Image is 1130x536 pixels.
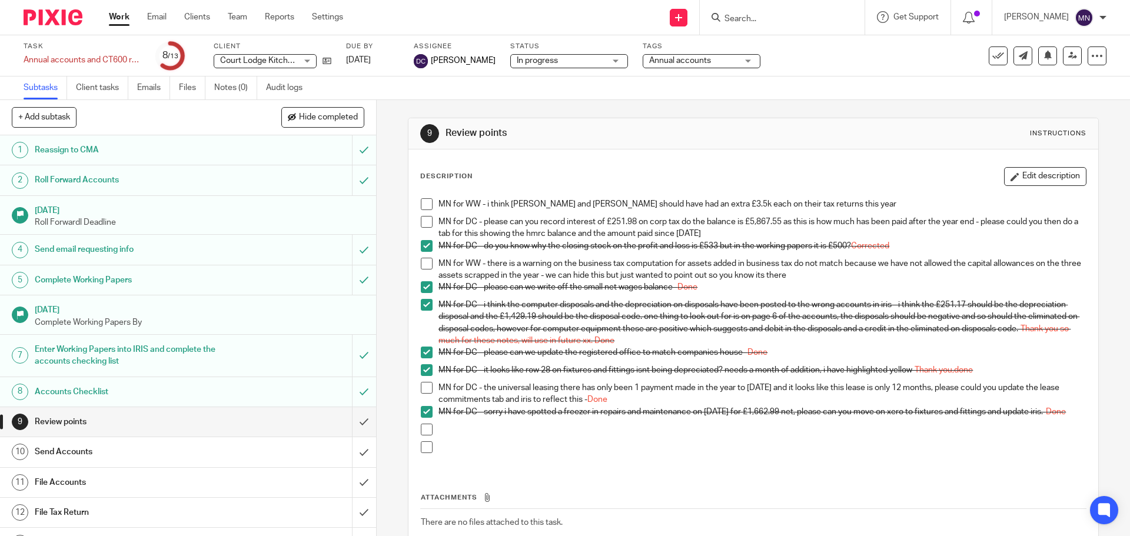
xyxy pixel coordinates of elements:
[414,54,428,68] img: svg%3E
[587,395,607,404] span: Done
[24,42,141,51] label: Task
[12,172,28,189] div: 2
[1030,129,1086,138] div: Instructions
[179,76,205,99] a: Files
[346,42,399,51] label: Due by
[299,113,358,122] span: Hide completed
[228,11,247,23] a: Team
[438,382,1085,406] p: MN for DC - the universal leasing there has only been 1 payment made in the year to [DATE] and it...
[12,272,28,288] div: 5
[517,56,558,65] span: In progress
[893,13,939,21] span: Get Support
[420,124,439,143] div: 9
[35,317,364,328] p: Complete Working Papers By
[438,364,1085,376] p: MN for DC - it looks like row 28 on fixtures and fittings isnt being depreciated? needs a month o...
[35,474,238,491] h1: File Accounts
[747,348,767,357] span: Done
[24,9,82,25] img: Pixie
[438,347,1085,358] p: MN for DC - please can we update the registered office to match companies house -
[312,11,343,23] a: Settings
[35,217,364,228] p: Roll Forwardl Deadline
[1004,167,1086,186] button: Edit description
[438,406,1085,418] p: MN for DC - sorry i have spotted a freezer in repairs and maintenance on [DATE] for £1,662.99 net...
[109,11,129,23] a: Work
[851,242,889,250] span: Corrected
[12,107,77,127] button: + Add subtask
[35,271,238,289] h1: Complete Working Papers
[438,258,1085,282] p: MN for WW - there is a warning on the business tax computation for assets added in business tax d...
[184,11,210,23] a: Clients
[35,383,238,401] h1: Accounts Checklist
[1004,11,1069,23] p: [PERSON_NAME]
[510,42,628,51] label: Status
[76,76,128,99] a: Client tasks
[420,172,473,181] p: Description
[431,55,496,66] span: [PERSON_NAME]
[414,42,496,51] label: Assignee
[12,504,28,521] div: 12
[438,240,1085,252] p: MN for DC - do you know why the closing stock on the profit and loss is £533 but in the working p...
[12,142,28,158] div: 1
[147,11,167,23] a: Email
[12,414,28,430] div: 9
[677,283,697,291] span: Done
[137,76,170,99] a: Emails
[1075,8,1094,27] img: svg%3E
[168,53,178,59] small: /13
[643,42,760,51] label: Tags
[35,413,238,431] h1: Review points
[438,198,1085,210] p: MN for WW - i think [PERSON_NAME] and [PERSON_NAME] should have had an extra £3.5k each on their ...
[723,14,829,25] input: Search
[1046,408,1066,416] span: Done
[35,202,364,217] h1: [DATE]
[12,347,28,364] div: 7
[265,11,294,23] a: Reports
[12,474,28,491] div: 11
[12,242,28,258] div: 4
[35,301,364,316] h1: [DATE]
[438,281,1085,293] p: MN for DC - please can we write off the small net wages balance -
[346,56,371,64] span: [DATE]
[438,299,1085,347] p: MN for DC - i think the computer disposals and the depreciation on disposals have been posted to ...
[35,504,238,521] h1: File Tax Return
[421,518,563,527] span: There are no files attached to this task.
[438,325,1071,345] span: Thank you so much for these notes, will use in future xx. Done
[12,384,28,400] div: 8
[35,141,238,159] h1: Reassign to CMA
[421,494,477,501] span: Attachments
[35,171,238,189] h1: Roll Forward Accounts
[35,443,238,461] h1: Send Accounts
[281,107,364,127] button: Hide completed
[214,76,257,99] a: Notes (0)
[446,127,779,139] h1: Review points
[220,56,435,65] span: Court Lodge Kitchen Limited (t/a The Cavendish Bearsted)
[35,341,238,371] h1: Enter Working Papers into IRIS and complete the accounts checking list
[649,56,711,65] span: Annual accounts
[915,366,973,374] span: Thank you,done
[162,49,178,62] div: 8
[214,42,331,51] label: Client
[12,444,28,460] div: 10
[24,54,141,66] div: Annual accounts and CT600 return
[35,241,238,258] h1: Send email requesting info
[438,216,1085,240] p: MN for DC - please can you record interest of £251.98 on corp tax do the balance is £5,867.55 as ...
[24,76,67,99] a: Subtasks
[266,76,311,99] a: Audit logs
